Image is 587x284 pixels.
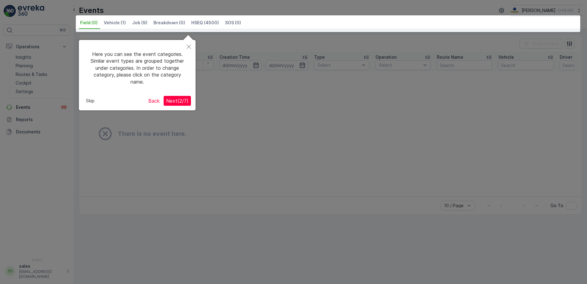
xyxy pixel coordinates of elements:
button: Close [182,40,196,54]
div: Here you can see the event categories. Similar event types are grouped together under categories.... [79,40,196,110]
span: Next ( 2 / 7 ) [166,98,189,104]
div: Here you can see the event categories. Similar event types are grouped together under categories.... [84,45,191,91]
button: Back [146,96,162,106]
button: Next [164,96,191,106]
button: Skip [84,96,97,105]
